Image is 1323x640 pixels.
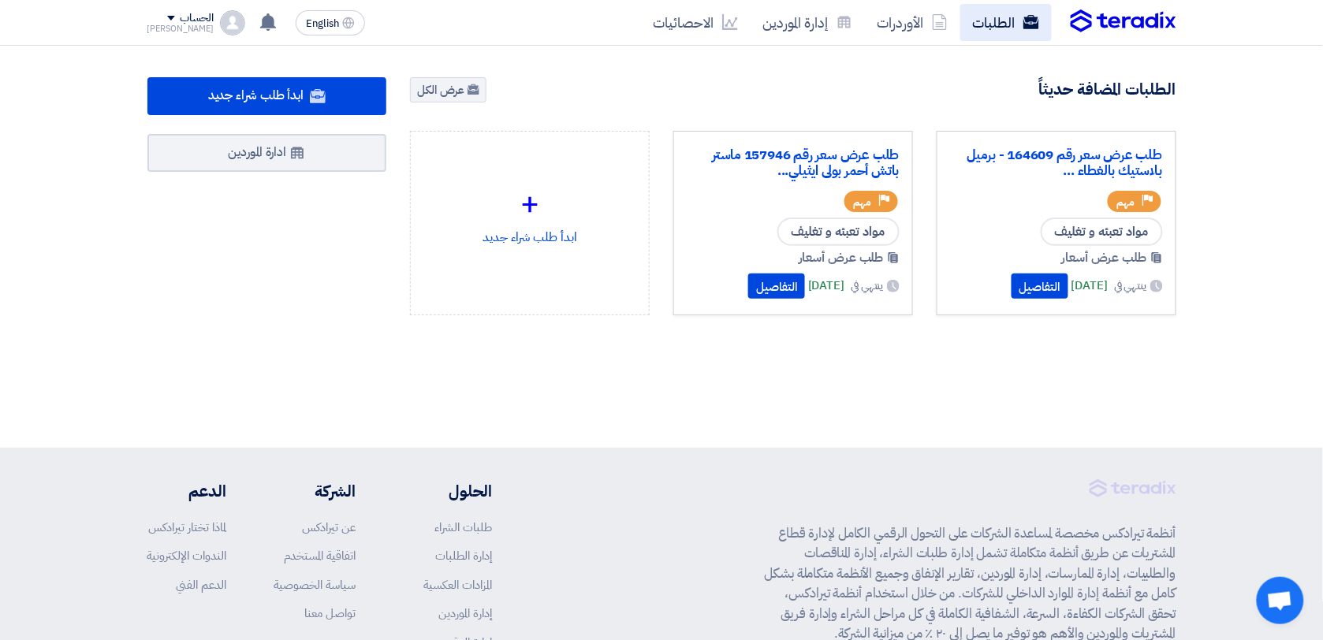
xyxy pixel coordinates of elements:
img: profile_test.png [220,10,245,35]
a: ادارة الموردين [147,134,387,172]
div: Open chat [1257,577,1304,624]
a: لماذا تختار تيرادكس [149,519,227,536]
button: التفاصيل [748,273,805,299]
a: الاحصائيات [641,4,751,41]
span: مواد تعبئه و تغليف [1041,218,1163,246]
span: [DATE] [808,277,844,295]
li: الحلول [403,479,492,503]
a: عرض الكل [410,77,486,102]
div: ابدأ طلب شراء جديد [423,144,636,283]
a: طلبات الشراء [434,519,492,536]
span: مهم [854,195,872,210]
button: التفاصيل [1012,273,1068,299]
a: طلب عرض سعر رقم 157946 ماستر باتش أحمر بولى ايثيلي... [687,147,900,179]
div: [PERSON_NAME] [147,24,214,33]
a: المزادات العكسية [423,576,492,593]
h4: الطلبات المضافة حديثاً [1039,79,1176,99]
span: ابدأ طلب شراء جديد [208,86,304,105]
a: الدعم الفني [177,576,227,593]
a: إدارة الموردين [438,605,492,622]
span: ينتهي في [1114,277,1146,294]
div: + [423,180,636,228]
a: الأوردرات [865,4,960,41]
li: الشركة [274,479,356,503]
span: مهم [1117,195,1135,210]
li: الدعم [147,479,227,503]
button: English [296,10,365,35]
a: إدارة الموردين [751,4,865,41]
span: [DATE] [1071,277,1108,295]
span: مواد تعبئه و تغليف [777,218,900,246]
a: الندوات الإلكترونية [147,547,227,564]
div: الحساب [180,12,214,25]
a: تواصل معنا [304,605,356,622]
a: طلب عرض سعر رقم 164609 - برميل بلاستيك بالغطاء ... [950,147,1163,179]
span: طلب عرض أسعار [799,248,884,267]
span: ينتهي في [851,277,883,294]
img: Teradix logo [1071,9,1176,33]
span: طلب عرض أسعار [1062,248,1147,267]
a: إدارة الطلبات [435,547,492,564]
a: الطلبات [960,4,1052,41]
a: سياسة الخصوصية [274,576,356,593]
a: اتفاقية المستخدم [284,547,356,564]
a: عن تيرادكس [302,519,356,536]
span: English [306,18,339,29]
